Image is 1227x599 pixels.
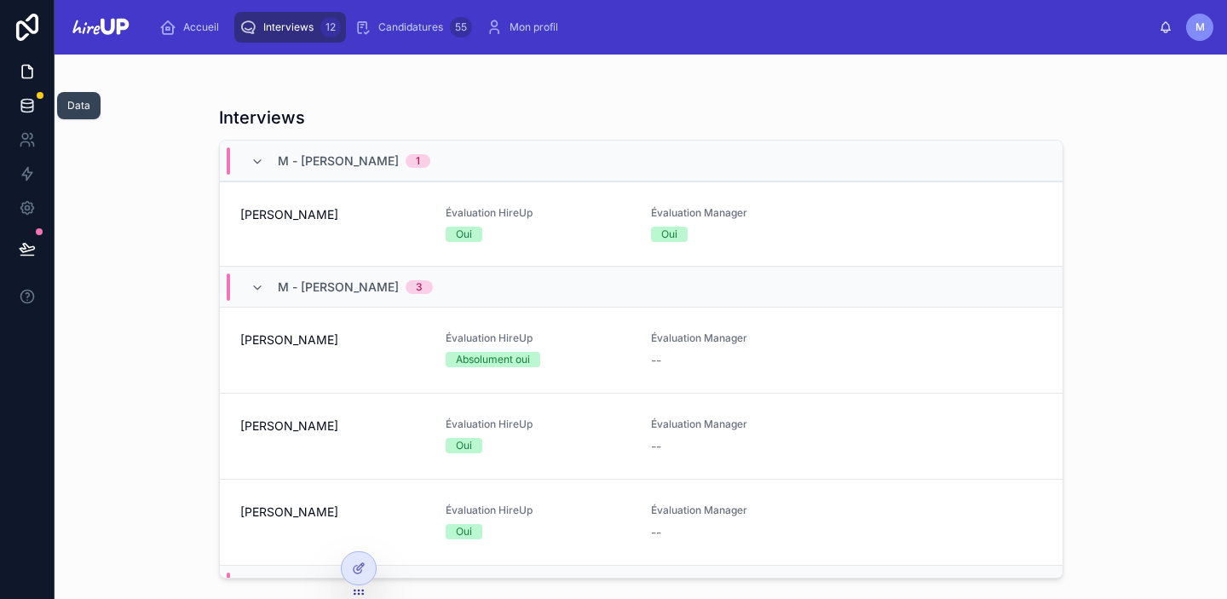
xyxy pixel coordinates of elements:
a: [PERSON_NAME]Évaluation HireUpOuiÉvaluation Manager-- [220,479,1063,565]
div: Oui [661,227,677,242]
h1: Interviews [219,106,305,130]
span: [PERSON_NAME] [240,206,425,223]
span: Évaluation HireUp [446,504,631,517]
div: Absolument oui [456,352,530,367]
span: M - [PERSON_NAME] [278,279,399,296]
div: 3 [416,280,423,294]
a: [PERSON_NAME]Évaluation HireUpOuiÉvaluation Manager-- [220,393,1063,479]
span: Évaluation HireUp [446,418,631,431]
a: [PERSON_NAME]Évaluation HireUpAbsolument ouiÉvaluation Manager-- [220,307,1063,393]
div: Oui [456,524,472,539]
a: Interviews12 [234,12,346,43]
span: -- [651,524,661,541]
div: scrollable content [146,9,1159,46]
span: M - [PERSON_NAME] [278,153,399,170]
span: [PERSON_NAME] [240,331,425,348]
span: Évaluation Manager [651,206,836,220]
span: Évaluation Manager [651,504,836,517]
span: Mon profil [510,20,558,34]
span: Interviews [263,20,314,34]
span: M [1195,20,1205,34]
span: Évaluation Manager [651,418,836,431]
span: -- [651,352,661,369]
span: [PERSON_NAME] [240,504,425,521]
a: Candidatures55 [349,12,477,43]
span: -- [651,438,661,455]
div: Oui [456,227,472,242]
span: Accueil [183,20,219,34]
img: App logo [68,14,132,41]
span: [PERSON_NAME] [240,418,425,435]
span: Évaluation HireUp [446,206,631,220]
span: Candidatures [378,20,443,34]
a: Accueil [154,12,231,43]
div: Oui [456,438,472,453]
a: Mon profil [481,12,570,43]
span: Évaluation Manager [651,331,836,345]
div: 55 [450,17,472,37]
span: MM - Migros Lancy Onex [278,578,442,595]
span: Évaluation HireUp [446,331,631,345]
div: 12 [320,17,341,37]
a: [PERSON_NAME]Évaluation HireUpOuiÉvaluation ManagerOui [220,181,1063,266]
div: Data [67,99,90,112]
div: 1 [416,154,420,168]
